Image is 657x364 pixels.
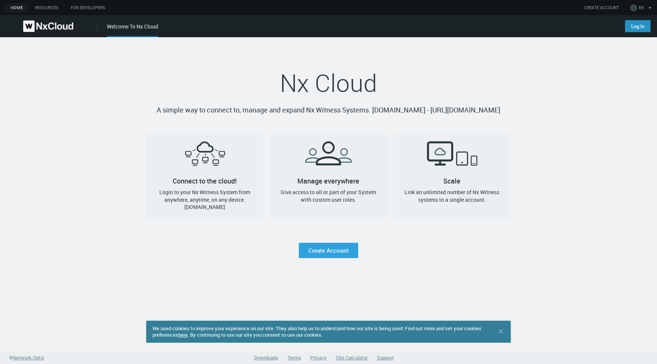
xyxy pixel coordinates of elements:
[299,243,358,258] a: Create Account
[399,188,505,203] h4: Link an unlimited number of Nx Witness systems to a single account.
[280,66,377,99] span: Nx Cloud
[23,21,73,32] img: Nx Cloud logo
[276,188,381,203] h4: Give access to all or part of your System with custom user roles.
[178,331,188,338] a: here
[13,354,44,361] span: Network Optix
[377,354,394,361] a: Support
[629,2,655,14] button: EN
[393,134,511,181] h2: Scale
[639,5,644,11] span: EN
[5,3,29,13] a: home
[625,20,651,32] a: Log In
[107,22,158,37] div: Welcome To Nx Cloud
[336,354,368,361] a: Site Calculator
[393,134,511,218] a: ScaleLink an unlimited number of Nx Witness systems to a single account.
[152,325,481,338] span: We used cookies to improve your experience on our site. They also help us to understand how our s...
[270,134,387,181] h2: Manage everywhere
[146,134,264,218] a: Connect to the cloud!Login to your Nx Witness System from anywhere, anytime, on any device. [DOMA...
[65,3,111,13] a: For Developers
[254,354,278,361] a: Downloads
[584,5,619,11] a: CREATE ACCOUNT
[287,354,301,361] a: Terms
[9,354,44,362] a: ©Network Optix
[152,188,258,211] h4: Login to your Nx Witness System from anywhere, anytime, on any device. [DOMAIN_NAME]
[270,134,387,218] a: Manage everywhereGive access to all or part of your System with custom user roles.
[29,3,65,13] a: Resources
[310,354,327,361] a: Privacy
[146,134,264,181] h2: Connect to the cloud!
[188,331,322,338] span: . By continuing to use our site you consent to use our cookies.
[146,105,511,116] p: A simple way to connect to, manage and expand Nx Witness Systems. [DOMAIN_NAME] - [URL][DOMAIN_NAME]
